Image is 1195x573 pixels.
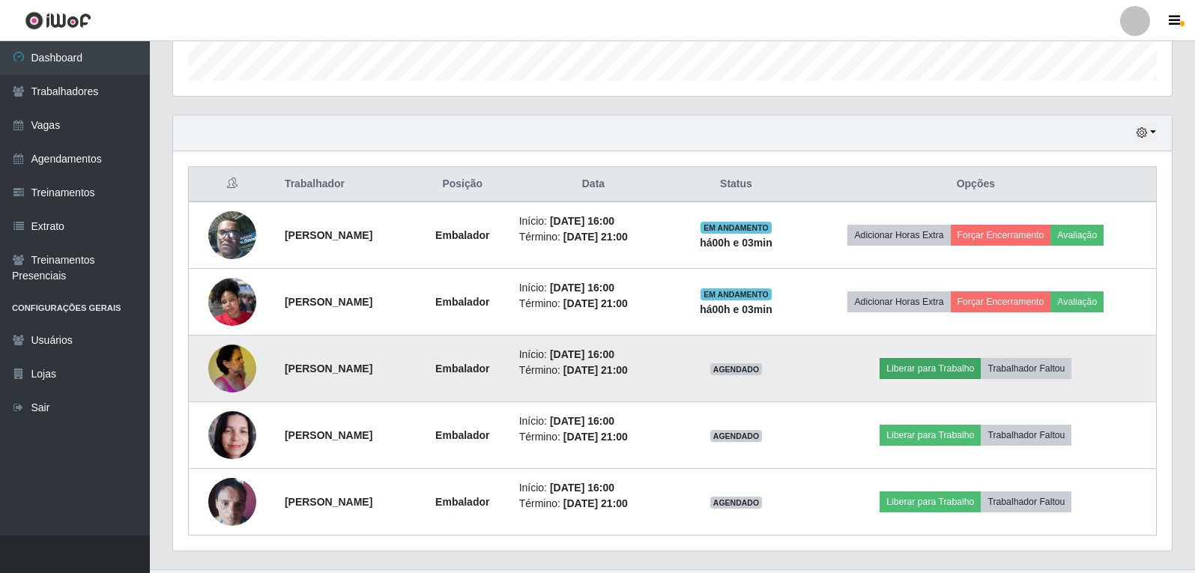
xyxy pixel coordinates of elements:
[981,491,1071,512] button: Trabalhador Faltou
[435,229,489,241] strong: Embalador
[880,425,981,446] button: Liberar para Trabalho
[701,222,772,234] span: EM ANDAMENTO
[435,296,489,308] strong: Embalador
[285,296,372,308] strong: [PERSON_NAME]
[435,496,489,508] strong: Embalador
[951,225,1051,246] button: Forçar Encerramento
[701,288,772,300] span: EM ANDAMENTO
[435,363,489,375] strong: Embalador
[519,296,668,312] li: Término:
[710,363,763,375] span: AGENDADO
[415,167,510,202] th: Posição
[550,482,614,494] time: [DATE] 16:00
[700,237,772,249] strong: há 00 h e 03 min
[951,291,1051,312] button: Forçar Encerramento
[285,496,372,508] strong: [PERSON_NAME]
[550,348,614,360] time: [DATE] 16:00
[677,167,795,202] th: Status
[285,429,372,441] strong: [PERSON_NAME]
[276,167,415,202] th: Trabalhador
[710,430,763,442] span: AGENDADO
[981,425,1071,446] button: Trabalhador Faltou
[550,282,614,294] time: [DATE] 16:00
[563,497,628,509] time: [DATE] 21:00
[208,336,256,400] img: 1739839717367.jpeg
[208,270,256,333] img: 1719358783577.jpeg
[710,497,763,509] span: AGENDADO
[981,358,1071,379] button: Trabalhador Faltou
[519,280,668,296] li: Início:
[519,480,668,496] li: Início:
[25,11,91,30] img: CoreUI Logo
[510,167,677,202] th: Data
[208,470,256,533] img: 1733770253666.jpeg
[847,225,950,246] button: Adicionar Horas Extra
[519,347,668,363] li: Início:
[285,363,372,375] strong: [PERSON_NAME]
[519,496,668,512] li: Término:
[1050,291,1104,312] button: Avaliação
[519,413,668,429] li: Início:
[519,229,668,245] li: Término:
[208,403,256,467] img: 1726745680631.jpeg
[563,297,628,309] time: [DATE] 21:00
[550,215,614,227] time: [DATE] 16:00
[796,167,1157,202] th: Opções
[563,431,628,443] time: [DATE] 21:00
[1050,225,1104,246] button: Avaliação
[519,363,668,378] li: Término:
[519,429,668,445] li: Término:
[435,429,489,441] strong: Embalador
[563,364,628,376] time: [DATE] 21:00
[880,358,981,379] button: Liberar para Trabalho
[208,203,256,267] img: 1715944748737.jpeg
[563,231,628,243] time: [DATE] 21:00
[285,229,372,241] strong: [PERSON_NAME]
[847,291,950,312] button: Adicionar Horas Extra
[550,415,614,427] time: [DATE] 16:00
[880,491,981,512] button: Liberar para Trabalho
[519,213,668,229] li: Início:
[700,303,772,315] strong: há 00 h e 03 min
